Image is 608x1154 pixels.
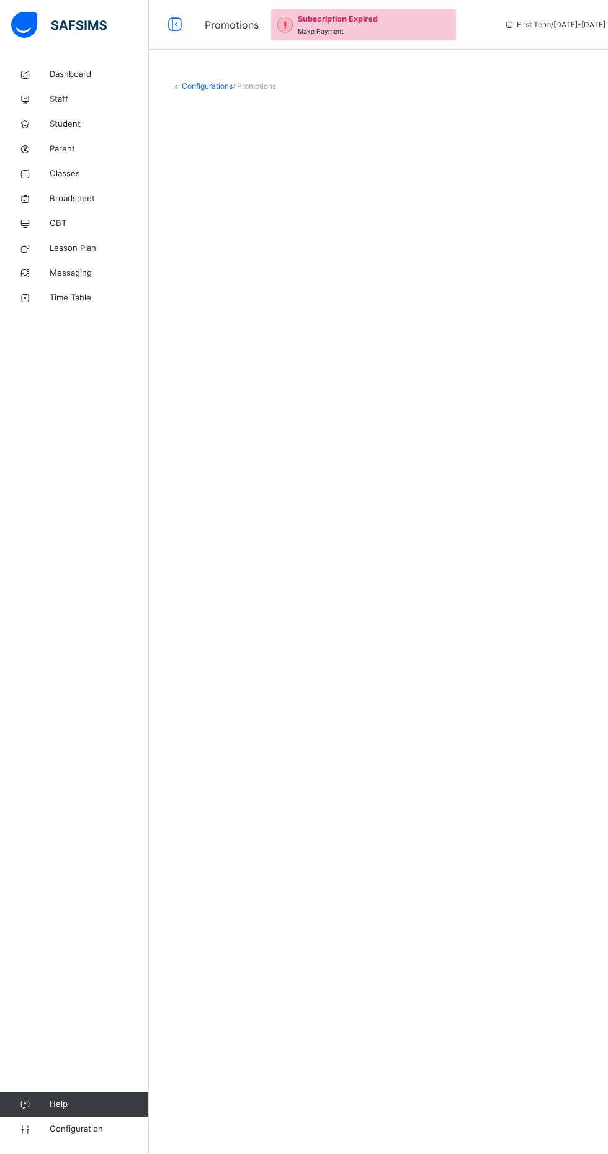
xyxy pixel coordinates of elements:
span: Configuration [50,1123,148,1135]
span: Help [50,1098,148,1111]
span: Broadsheet [50,192,149,205]
a: Configurations [182,81,233,91]
span: Classes [50,168,149,180]
span: Make Payment [298,27,344,35]
span: session/term information [504,19,606,30]
span: Time Table [50,292,149,304]
span: Parent [50,143,149,155]
span: Promotions [205,17,259,32]
span: Lesson Plan [50,242,149,255]
span: Staff [50,93,149,106]
img: outstanding-1.146d663e52f09953f639664a84e30106.svg [277,17,293,32]
img: safsims [11,12,107,38]
span: Dashboard [50,68,149,81]
span: CBT [50,217,149,230]
span: / Promotions [233,81,276,91]
span: Subscription Expired [298,13,378,25]
span: Messaging [50,267,149,279]
span: Student [50,118,149,130]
